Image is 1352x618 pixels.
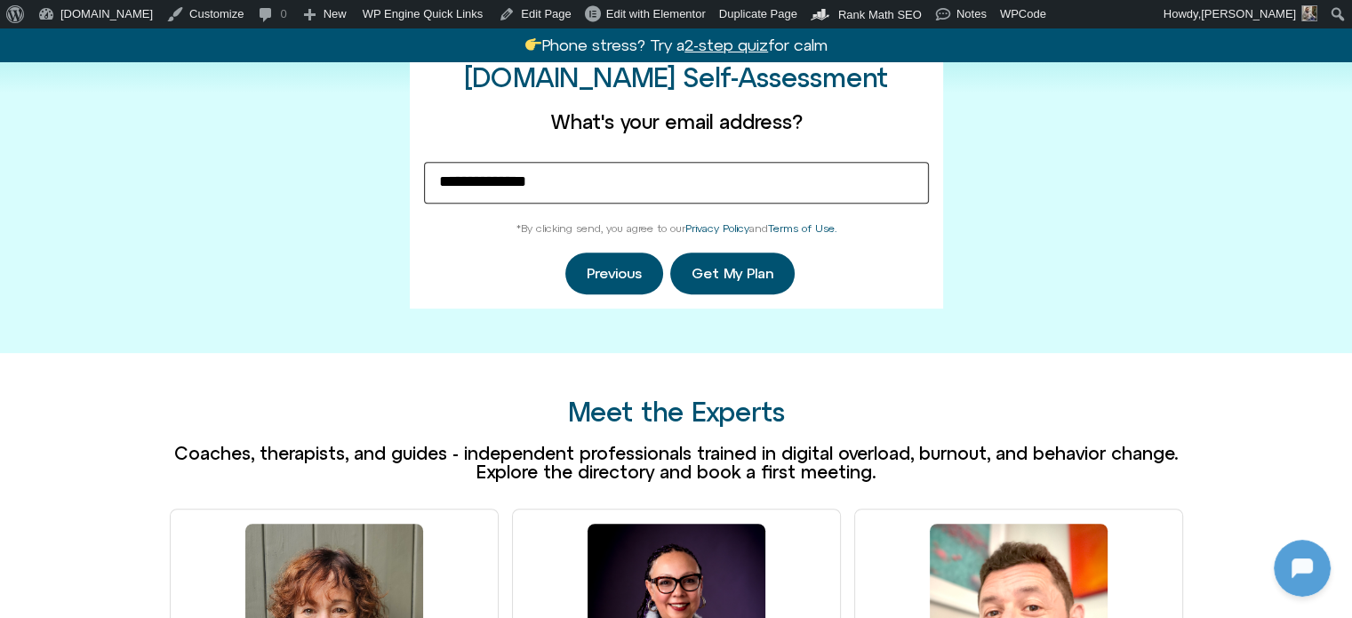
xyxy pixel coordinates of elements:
label: What's your email address? [424,110,929,133]
span: [PERSON_NAME] [1201,7,1296,20]
span: Edit with Elementor [606,7,706,20]
button: Expand Header Button [4,4,351,42]
img: N5FCcHC.png [4,399,29,424]
svg: Voice Input Button [304,456,332,485]
span: Get My Plan [692,266,773,282]
img: 👉 [525,36,541,52]
span: Rank Math SEO [838,8,922,21]
svg: Close Chatbot Button [310,8,340,38]
p: Hey — I’m [DOMAIN_NAME], your AI coaching companion. Nice to meet you. [51,165,317,229]
form: Homepage Sign Up [424,110,929,294]
span: *By clicking send, you agree to our and [516,222,836,235]
a: [URL][DOMAIN_NAME] [145,303,300,321]
h2: [DOMAIN_NAME] Self-Assessment [464,63,888,92]
a: Privacy Policy [685,222,749,235]
u: 2-step quiz [684,36,768,54]
img: N5FCcHC.png [4,65,29,90]
img: N5FCcHC.png [4,305,29,330]
span: Coaches, therapists, and guides - independent professionals trained in digital overload, burnout,... [174,443,1178,482]
button: Previous [565,253,663,294]
p: [DATE] [155,120,202,141]
a: Phone stress? Try a2-step quizfor calm [524,36,828,54]
iframe: Botpress [1274,540,1331,597]
h2: [DOMAIN_NAME] [52,12,273,35]
img: N5FCcHC.png [16,9,44,37]
button: Get My Plan [670,253,795,294]
textarea: Message Input [30,461,276,479]
svg: Restart Conversation Button [280,8,310,38]
h2: Meet the Experts [170,397,1183,427]
p: ⚠️ I hear you — your limit was reached. If you want to keep going, upgrade here: [51,259,317,323]
p: I noticed you stepped away — that’s totally fine. Send a message when you’re ready, I’m here. [51,353,317,417]
img: N5FCcHC.png [4,211,29,236]
a: Terms of Use. [768,222,836,235]
p: I hear you — thanks for the update. Whenever you’re ready, message back and we’ll pick up where y... [51,19,317,83]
